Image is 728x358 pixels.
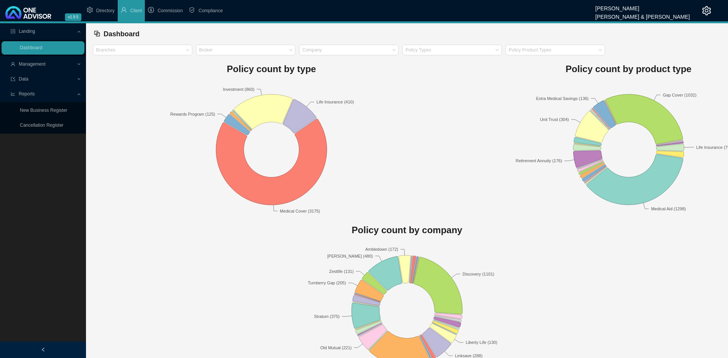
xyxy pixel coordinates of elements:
[5,6,51,19] img: 2df55531c6924b55f21c4cf5d4484680-logo-light.svg
[20,123,63,128] a: Cancellation Register
[93,223,721,238] h1: Policy count by company
[41,347,45,352] span: left
[121,7,127,13] span: user
[93,61,450,77] h1: Policy count by type
[104,30,139,38] span: Dashboard
[94,30,101,37] span: block
[19,91,35,97] span: Reports
[280,209,320,213] text: Medical Cover (3175)
[327,254,373,258] text: [PERSON_NAME] (480)
[540,117,569,122] text: Unit Trust (304)
[11,62,15,66] span: user
[189,7,195,13] span: safety
[19,76,28,82] span: Data
[11,77,15,81] span: import
[223,87,255,92] text: Investment (860)
[170,112,215,116] text: Rewards Program (125)
[87,7,93,13] span: setting
[536,96,589,101] text: Extra Medical Savings (136)
[455,353,482,358] text: Linksave (288)
[595,2,690,10] div: [PERSON_NAME]
[329,269,353,274] text: Zestlife (131)
[19,61,45,67] span: Management
[516,159,562,163] text: Retirement Annuity (176)
[308,281,346,285] text: Turnberry Gap (205)
[148,7,154,13] span: dollar
[314,314,339,319] text: Stratum (375)
[20,45,42,50] a: Dashboard
[595,10,690,19] div: [PERSON_NAME] & [PERSON_NAME]
[198,8,222,13] span: Compliance
[365,247,398,252] text: Ambledown (172)
[157,8,183,13] span: Commission
[462,272,494,276] text: Discovery (1101)
[96,8,115,13] span: Directory
[663,93,696,97] text: Gap Cover (1032)
[19,29,35,34] span: Landing
[11,92,15,96] span: line-chart
[20,108,67,113] a: New Business Register
[316,100,354,105] text: Life Insurance (410)
[702,6,711,15] span: setting
[65,13,81,21] span: v1.9.5
[466,340,498,345] text: Liberty Life (130)
[130,8,142,13] span: Client
[11,29,15,34] span: profile
[320,345,352,350] text: Old Mutual (221)
[651,206,686,211] text: Medical Aid (1298)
